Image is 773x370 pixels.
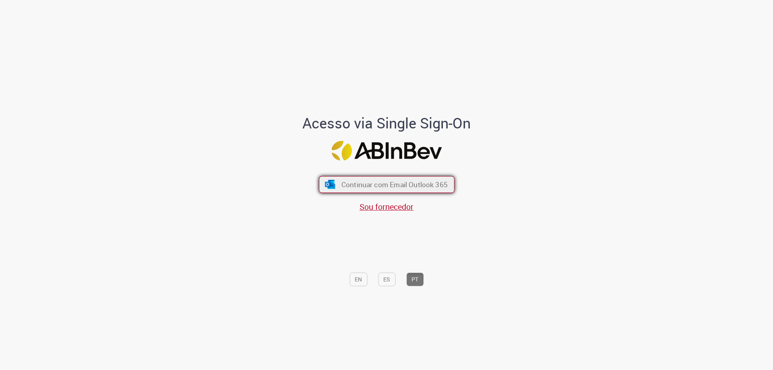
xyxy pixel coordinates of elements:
button: EN [349,273,367,286]
img: ícone Azure/Microsoft 360 [324,180,336,189]
img: Logo ABInBev [331,141,442,161]
button: ícone Azure/Microsoft 360 Continuar com Email Outlook 365 [319,176,455,193]
h1: Acesso via Single Sign-On [275,115,498,131]
button: PT [406,273,424,286]
span: Continuar com Email Outlook 365 [341,180,447,189]
a: Sou fornecedor [360,201,413,212]
button: ES [378,273,395,286]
